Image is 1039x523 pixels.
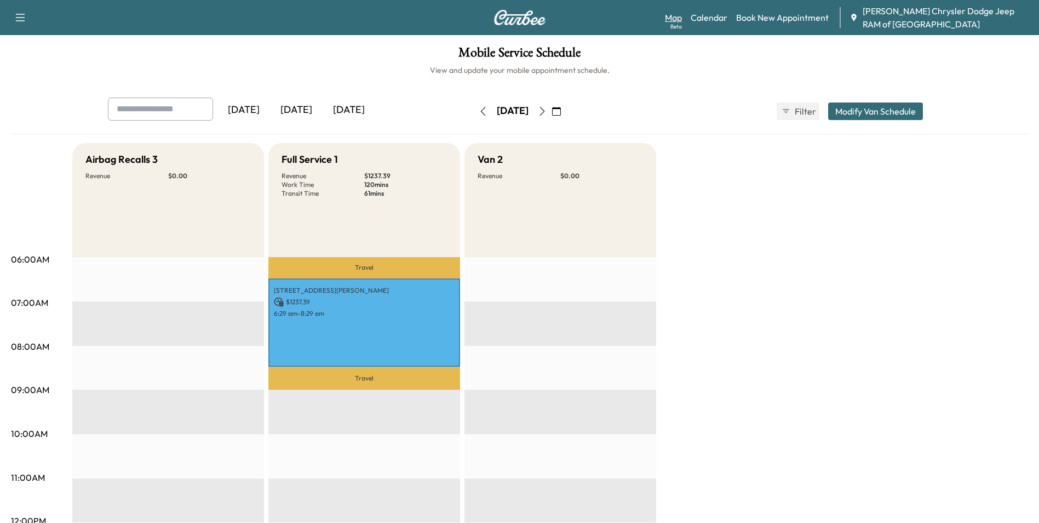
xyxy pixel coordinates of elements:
p: $ 1237.39 [274,297,455,307]
button: Modify Van Schedule [828,103,923,120]
p: 120 mins [364,180,447,189]
div: [DATE] [217,98,270,123]
span: [PERSON_NAME] Chrysler Dodge Jeep RAM of [GEOGRAPHIC_DATA] [863,4,1030,31]
div: [DATE] [497,104,529,118]
p: 08:00AM [11,340,49,353]
p: Revenue [85,172,168,180]
p: $ 1237.39 [364,172,447,180]
p: Travel [268,367,460,390]
p: Revenue [282,172,364,180]
p: $ 0.00 [560,172,643,180]
p: $ 0.00 [168,172,251,180]
button: Filter [777,103,819,120]
h5: Airbag Recalls 3 [85,152,158,167]
p: Travel [268,257,460,278]
h1: Mobile Service Schedule [11,46,1028,65]
a: Calendar [691,11,727,24]
p: Transit Time [282,189,364,198]
h5: Full Service 1 [282,152,338,167]
img: Curbee Logo [493,10,546,25]
div: Beta [670,22,682,31]
a: MapBeta [665,11,682,24]
p: 6:29 am - 8:29 am [274,309,455,318]
a: Book New Appointment [736,11,829,24]
h5: Van 2 [478,152,503,167]
p: 09:00AM [11,383,49,396]
p: 10:00AM [11,427,48,440]
p: 07:00AM [11,296,48,309]
div: [DATE] [323,98,375,123]
p: [STREET_ADDRESS][PERSON_NAME] [274,286,455,295]
span: Filter [795,105,814,118]
div: [DATE] [270,98,323,123]
p: 61 mins [364,189,447,198]
p: 06:00AM [11,253,49,266]
h6: View and update your mobile appointment schedule. [11,65,1028,76]
p: Work Time [282,180,364,189]
p: 11:00AM [11,471,45,484]
p: Revenue [478,172,560,180]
